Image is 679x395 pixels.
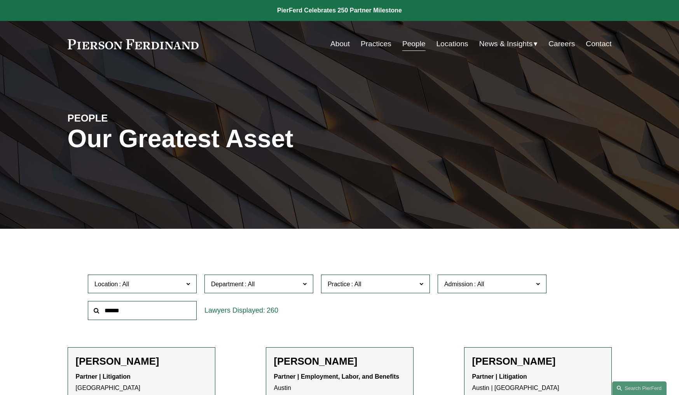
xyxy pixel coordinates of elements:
[274,355,405,367] h2: [PERSON_NAME]
[612,381,667,395] a: Search this site
[94,281,118,287] span: Location
[586,37,611,51] a: Contact
[211,281,244,287] span: Department
[436,37,468,51] a: Locations
[548,37,575,51] a: Careers
[402,37,426,51] a: People
[76,355,207,367] h2: [PERSON_NAME]
[361,37,391,51] a: Practices
[444,281,473,287] span: Admission
[274,373,400,380] strong: Partner | Employment, Labor, and Benefits
[328,281,350,287] span: Practice
[479,37,538,51] a: folder dropdown
[68,125,430,153] h1: Our Greatest Asset
[472,355,604,367] h2: [PERSON_NAME]
[472,371,604,394] p: Austin | [GEOGRAPHIC_DATA]
[76,373,131,380] strong: Partner | Litigation
[479,37,533,51] span: News & Insights
[267,306,278,314] span: 260
[68,112,204,124] h4: PEOPLE
[330,37,350,51] a: About
[76,371,207,394] p: [GEOGRAPHIC_DATA]
[274,371,405,394] p: Austin
[472,373,527,380] strong: Partner | Litigation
